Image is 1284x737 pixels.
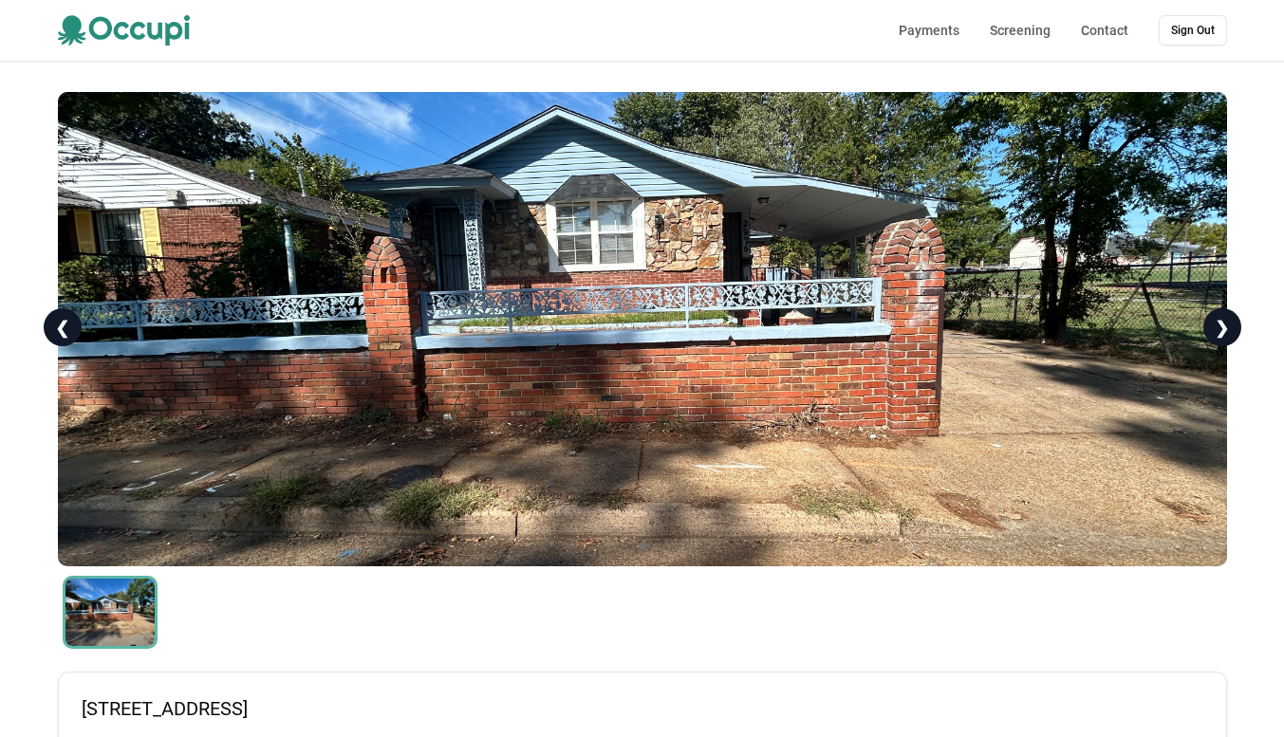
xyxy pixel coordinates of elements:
a: Payments [899,21,959,40]
a: ❯ [1203,308,1241,346]
h1: [STREET_ADDRESS] [82,695,1203,722]
img: IMG_3814.JPG [63,576,158,649]
img: IMG_3814.JPG [58,92,1227,566]
button: Sign Out [1159,15,1227,46]
a: Contact [1081,21,1128,40]
a: Screening [990,21,1051,40]
a: ❮ [44,308,82,346]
